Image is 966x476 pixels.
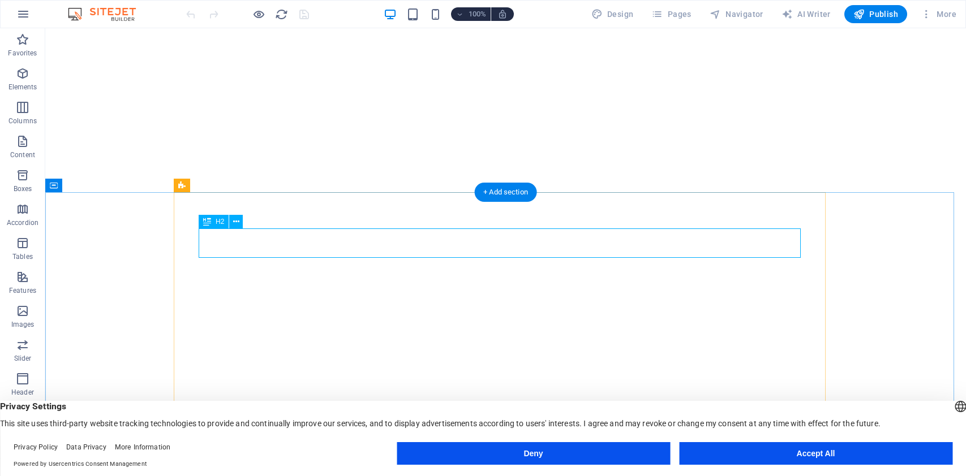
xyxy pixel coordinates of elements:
button: Design [587,5,638,23]
h6: 100% [468,7,486,21]
button: Pages [647,5,695,23]
button: Click here to leave preview mode and continue editing [252,7,265,21]
button: reload [274,7,288,21]
span: More [921,8,956,20]
button: 100% [451,7,491,21]
span: H2 [216,218,224,225]
span: Navigator [710,8,763,20]
p: Accordion [7,218,38,227]
button: Publish [844,5,907,23]
p: Columns [8,116,37,126]
p: Images [11,320,35,329]
p: Content [10,150,35,159]
span: Design [591,8,634,20]
span: Pages [651,8,691,20]
img: Editor Logo [65,7,150,21]
p: Tables [12,252,33,261]
div: Design (Ctrl+Alt+Y) [587,5,638,23]
span: Publish [853,8,898,20]
p: Slider [14,354,32,363]
p: Favorites [8,49,37,58]
button: Navigator [705,5,768,23]
button: More [916,5,961,23]
p: Features [9,286,36,295]
p: Boxes [14,184,32,193]
i: Reload page [275,8,288,21]
div: + Add section [474,183,537,202]
i: On resize automatically adjust zoom level to fit chosen device. [497,9,508,19]
span: AI Writer [782,8,831,20]
p: Elements [8,83,37,92]
button: AI Writer [777,5,835,23]
p: Header [11,388,34,397]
